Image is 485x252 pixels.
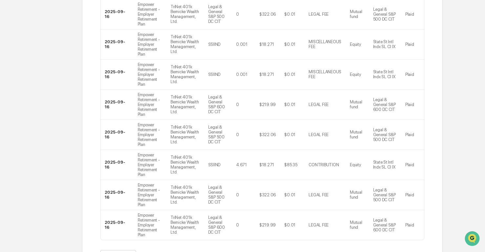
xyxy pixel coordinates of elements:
span: Pylon [65,111,79,116]
div: LEGAL FEE [309,223,329,227]
div: Legal & General S&P 600 DC CIT [208,95,228,114]
button: Start new chat [111,52,119,60]
div: LEGAL FEE [309,132,329,137]
div: Mutual fund [350,190,365,200]
div: $0.01 [284,223,295,227]
td: TriNet 401k Bernicke Wealth Management, Ltd. [167,120,204,150]
div: 0 [236,223,239,227]
div: Equity [350,72,361,77]
div: Empower Retirement - Employer Retirement Plan [138,122,163,147]
div: $219.99 [259,223,276,227]
div: Empower Retirement - Employer Retirement Plan [138,183,163,207]
div: Legal & General S&P 500 DC CIT [208,125,228,144]
div: $322.06 [259,192,276,197]
td: TriNet 401k Bernicke Wealth Management, Ltd. [167,29,204,60]
div: $18.271 [259,72,274,77]
div: 🔎 [7,96,12,101]
div: Empower Retirement - Employer Retirement Plan [138,32,163,57]
div: CONTRIBUTION [309,162,339,167]
div: SSIIND [208,72,220,77]
td: Plaid [401,150,424,180]
div: Empower Retirement - Employer Retirement Plan [138,92,163,117]
td: 2025-09-16 [101,29,134,60]
td: TriNet 401k Bernicke Wealth Management, Ltd. [167,150,204,180]
div: $0.01 [284,132,295,137]
div: $18.271 [259,42,274,47]
iframe: Open customer support [464,230,482,248]
td: 2025-09-16 [101,90,134,120]
div: LEGAL FEE [309,192,329,197]
div: Legal & General S&P 600 DC CIT [373,218,397,232]
div: Empower Retirement - Employer Retirement Plan [138,153,163,177]
div: Mutual fund [350,9,365,19]
td: 2025-09-16 [101,60,134,90]
div: 0 [236,132,239,137]
a: 🔎Data Lookup [4,92,44,104]
span: Attestations [54,82,81,89]
div: $85.35 [284,162,297,167]
div: MISCELLANEOUS FEE [309,39,342,49]
div: LEGAL FEE [309,12,329,17]
a: 🖐️Preclearance [4,80,45,92]
div: Empower Retirement - Employer Retirement Plan [138,213,163,237]
div: $18.271 [259,162,274,167]
div: Legal & General S&P 600 DC CIT [373,97,397,112]
div: 0.001 [236,42,248,47]
div: $322.06 [259,12,276,17]
div: $0.01 [284,192,295,197]
div: Equity [350,42,361,47]
div: $219.99 [259,102,276,107]
div: SSIIND [208,42,220,47]
div: $322.06 [259,132,276,137]
div: Start new chat [22,50,108,57]
div: Legal & General S&P 500 DC CIT [208,4,228,24]
div: We're available if you need us! [22,57,83,62]
td: TriNet 401k Bernicke Wealth Management, Ltd. [167,180,204,210]
td: TriNet 401k Bernicke Wealth Management, Ltd. [167,210,204,240]
div: $0.01 [284,42,295,47]
td: 2025-09-16 [101,120,134,150]
span: Data Lookup [13,95,41,101]
div: Legal & General S&P 500 DC CIT [373,127,397,142]
td: Plaid [401,29,424,60]
div: Empower Retirement - Employer Retirement Plan [138,62,163,87]
a: 🗄️Attestations [45,80,84,92]
div: $0.01 [284,102,295,107]
div: Mutual fund [350,130,365,139]
span: Preclearance [13,82,42,89]
td: TriNet 401k Bernicke Wealth Management, Ltd. [167,60,204,90]
div: 0 [236,102,239,107]
div: 0.001 [236,72,248,77]
div: Empower Retirement - Employer Retirement Plan [138,2,163,27]
div: Mutual fund [350,99,365,109]
td: Plaid [401,210,424,240]
div: 🗄️ [48,83,53,88]
div: MISCELLANEOUS FEE [309,69,342,79]
div: $0.01 [284,72,295,77]
div: Mutual fund [350,220,365,230]
div: $0.01 [284,12,295,17]
div: Legal & General S&P 500 DC CIT [373,7,397,22]
td: Plaid [401,180,424,210]
div: SSIIND [208,162,220,167]
td: Plaid [401,120,424,150]
div: State St Intl Indx SL Cl IX [373,69,397,79]
td: TriNet 401k Bernicke Wealth Management, Ltd. [167,90,204,120]
img: 1746055101610-c473b297-6a78-478c-a979-82029cc54cd1 [7,50,18,62]
div: 4.671 [236,162,247,167]
td: 2025-09-16 [101,150,134,180]
td: Plaid [401,90,424,120]
a: Powered byPylon [46,111,79,116]
div: State St Intl Indx SL Cl IX [373,39,397,49]
div: 🖐️ [7,83,12,88]
div: 0 [236,192,239,197]
div: Legal & General S&P 600 DC CIT [208,215,228,235]
div: LEGAL FEE [309,102,329,107]
td: Plaid [401,60,424,90]
div: Legal & General S&P 500 DC CIT [373,188,397,202]
div: State St Intl Indx SL Cl IX [373,160,397,170]
td: 2025-09-16 [101,210,134,240]
div: Equity [350,162,361,167]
